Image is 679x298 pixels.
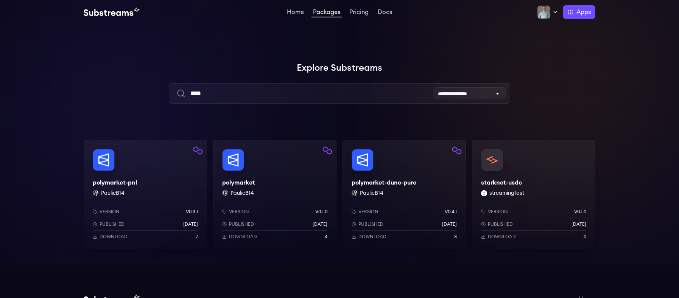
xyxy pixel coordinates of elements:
a: Home [285,9,305,17]
img: Substream's logo [84,8,140,17]
a: Filter by polygon networkpolymarket-pnlpolymarket-pnlPaulieB14 PaulieB14Versionv0.3.1Published[DA... [84,140,207,249]
p: Published [358,221,383,227]
a: Docs [376,9,394,17]
p: [DATE] [572,221,586,227]
p: Version [488,209,508,215]
p: Published [229,221,254,227]
p: Download [358,234,386,240]
button: PaulieB14 [101,189,125,197]
p: Download [488,234,516,240]
p: Published [100,221,125,227]
p: v0.1.0 [574,209,586,215]
p: v0.4.1 [445,209,457,215]
p: 0 [584,234,586,240]
p: Download [229,234,257,240]
p: 4 [325,234,327,240]
button: PaulieB14 [230,189,254,197]
span: Apps [576,8,591,17]
h1: Explore Substreams [84,61,595,76]
img: Filter by polygon network [193,146,202,155]
p: v0.1.0 [315,209,327,215]
p: [DATE] [313,221,327,227]
a: Packages [311,9,342,17]
p: Published [488,221,513,227]
a: starknet-usdcstarknet-usdcstreamingfast streamingfastVersionv0.1.0Published[DATE]Download0 [472,140,595,249]
a: Filter by polygon networkpolymarket-dune-purepolymarket-dune-purePaulieB14 PaulieB14Versionv0.4.1... [343,140,466,249]
img: Filter by polygon network [323,146,332,155]
button: streamingfast [489,189,524,197]
button: PaulieB14 [360,189,383,197]
p: Version [100,209,120,215]
p: [DATE] [183,221,198,227]
p: Download [100,234,128,240]
p: 7 [196,234,198,240]
p: Version [358,209,378,215]
a: Filter by polygon networkpolymarketpolymarketPaulieB14 PaulieB14Versionv0.1.0Published[DATE]Downl... [213,140,336,249]
p: Version [229,209,249,215]
a: Pricing [348,9,370,17]
img: Profile [537,5,551,19]
img: Filter by polygon network [452,146,461,155]
p: [DATE] [442,221,457,227]
p: 3 [454,234,457,240]
p: v0.3.1 [186,209,198,215]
